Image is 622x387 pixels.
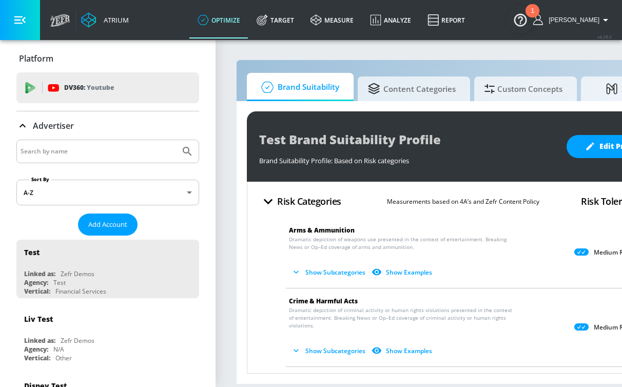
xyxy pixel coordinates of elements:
[24,247,40,257] div: Test
[506,5,535,34] button: Open Resource Center, 1 new notification
[255,189,345,214] button: Risk Categories
[24,336,55,345] div: Linked as:
[61,269,94,278] div: Zefr Demos
[289,226,355,235] span: Arms & Ammunition
[289,297,358,305] span: Crime & Harmful Acts
[289,306,517,330] span: Dramatic depiction of criminal activity or human rights violations presented in the context of en...
[21,145,176,158] input: Search by name
[19,53,53,64] p: Platform
[16,306,199,365] div: Liv TestLinked as:Zefr DemosAgency:N/AVertical:Other
[78,214,138,236] button: Add Account
[64,82,114,93] p: DV360:
[16,240,199,298] div: TestLinked as:Zefr DemosAgency:TestVertical:Financial Services
[302,2,362,38] a: measure
[248,2,302,38] a: Target
[257,75,339,100] span: Brand Suitability
[24,278,48,287] div: Agency:
[87,82,114,93] p: Youtube
[368,76,456,101] span: Content Categories
[100,15,129,25] div: Atrium
[61,336,94,345] div: Zefr Demos
[387,196,539,207] p: Measurements based on 4A’s and Zefr Content Policy
[362,2,419,38] a: Analyze
[545,16,599,24] span: login as: casey.cohen@zefr.com
[289,264,370,281] button: Show Subcategories
[24,354,50,362] div: Vertical:
[16,44,199,73] div: Platform
[81,12,129,28] a: Atrium
[88,219,127,230] span: Add Account
[370,342,436,359] button: Show Examples
[259,151,556,165] div: Brand Suitability Profile: Based on Risk categories
[289,342,370,359] button: Show Subcategories
[289,236,517,251] span: Dramatic depiction of weapons use presented in the context of entertainment. Breaking News or Op–...
[33,120,74,131] p: Advertiser
[370,264,436,281] button: Show Examples
[419,2,473,38] a: Report
[16,72,199,103] div: DV360: Youtube
[55,354,72,362] div: Other
[597,34,612,40] span: v 4.28.0
[53,345,64,354] div: N/A
[277,194,341,208] h4: Risk Categories
[24,287,50,296] div: Vertical:
[533,14,612,26] button: [PERSON_NAME]
[16,180,199,205] div: A-Z
[189,2,248,38] a: optimize
[24,314,53,324] div: Liv Test
[53,278,66,287] div: Test
[24,345,48,354] div: Agency:
[29,176,51,183] label: Sort By
[484,76,562,101] span: Custom Concepts
[55,287,106,296] div: Financial Services
[531,11,534,24] div: 1
[16,111,199,140] div: Advertiser
[24,269,55,278] div: Linked as:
